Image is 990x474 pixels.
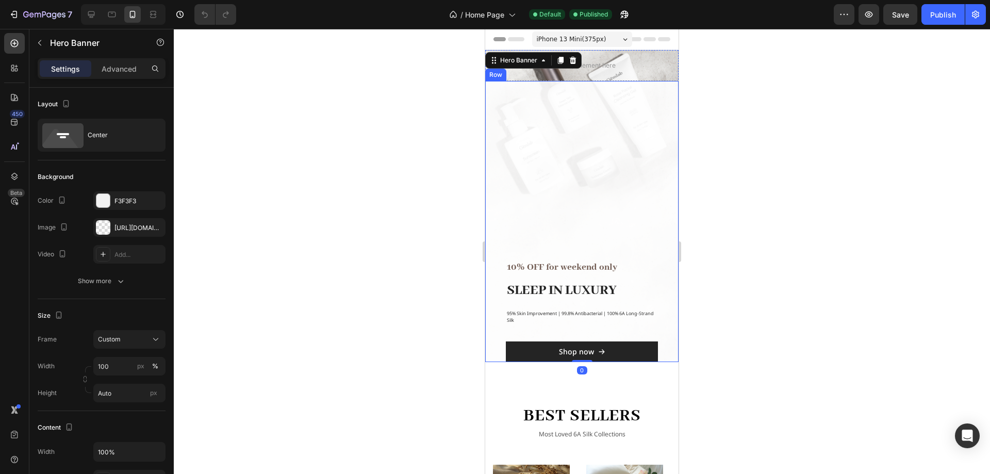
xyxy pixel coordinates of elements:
[38,362,55,371] label: Width
[38,97,72,111] div: Layout
[135,360,147,372] button: %
[150,389,157,397] span: px
[485,29,679,474] iframe: Design area
[10,110,25,118] div: 450
[93,384,166,402] input: px
[38,309,65,323] div: Size
[38,421,75,435] div: Content
[8,189,25,197] div: Beta
[465,9,504,20] span: Home Page
[114,197,163,206] div: F3F3F3
[38,272,166,290] button: Show more
[194,4,236,25] div: Undo/Redo
[4,4,77,25] button: 7
[38,172,73,182] div: Background
[580,10,608,19] span: Published
[921,4,965,25] button: Publish
[94,443,165,461] input: Auto
[93,330,166,349] button: Custom
[539,10,561,19] span: Default
[38,194,68,208] div: Color
[114,223,163,233] div: [URL][DOMAIN_NAME]
[892,10,909,19] span: Save
[38,221,70,235] div: Image
[88,123,151,147] div: Center
[102,63,137,74] p: Advanced
[98,335,121,344] span: Custom
[930,9,956,20] div: Publish
[149,360,161,372] button: px
[114,250,163,259] div: Add...
[38,388,57,398] label: Height
[93,357,166,375] input: px%
[68,8,72,21] p: 7
[38,248,69,261] div: Video
[50,37,138,49] p: Hero Banner
[955,423,980,448] div: Open Intercom Messenger
[137,362,144,371] div: px
[78,276,126,286] div: Show more
[152,362,158,371] div: %
[51,63,80,74] p: Settings
[883,4,917,25] button: Save
[460,9,463,20] span: /
[38,335,57,344] label: Frame
[38,447,55,456] div: Width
